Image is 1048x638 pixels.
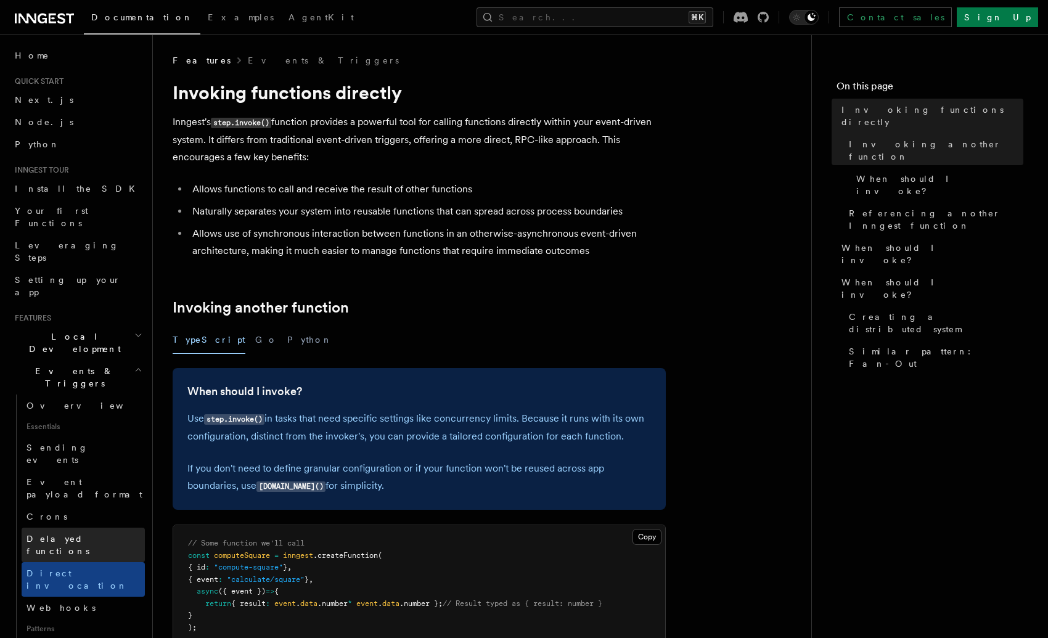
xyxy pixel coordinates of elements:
span: Python [15,139,60,149]
span: Home [15,49,49,62]
span: { event [188,575,218,584]
span: async [197,587,218,595]
button: Search...⌘K [477,7,713,27]
a: AgentKit [281,4,361,33]
span: } [305,575,309,584]
button: Events & Triggers [10,360,145,395]
a: Node.js [10,111,145,133]
span: : [218,575,223,584]
a: Contact sales [839,7,952,27]
a: When should I invoke? [851,168,1023,202]
button: Toggle dark mode [789,10,819,25]
a: Leveraging Steps [10,234,145,269]
a: Invoking another function [173,299,349,316]
a: Direct invocation [22,562,145,597]
span: Features [173,54,231,67]
a: Examples [200,4,281,33]
button: Python [287,326,332,354]
span: , [309,575,313,584]
a: Creating a distributed system [844,306,1023,340]
span: { id [188,563,205,571]
p: If you don't need to define granular configuration or if your function won't be reused across app... [187,460,651,495]
span: => [266,587,274,595]
span: Install the SDK [15,184,142,194]
span: : [266,599,270,608]
span: ); [188,623,197,632]
span: Local Development [10,330,134,355]
button: Local Development [10,325,145,360]
span: When should I invoke? [856,173,1023,197]
span: Next.js [15,95,73,105]
p: Inngest's function provides a powerful tool for calling functions directly within your event-driv... [173,113,666,166]
a: Install the SDK [10,178,145,200]
span: Inngest tour [10,165,69,175]
a: When should I invoke? [837,271,1023,306]
span: return [205,599,231,608]
span: // Some function we'll call [188,539,305,547]
span: Direct invocation [27,568,128,591]
span: Event payload format [27,477,142,499]
a: Invoking another function [844,133,1023,168]
span: Creating a distributed system [849,311,1023,335]
span: ( [378,551,382,560]
span: Examples [208,12,274,22]
span: Features [10,313,51,323]
span: Quick start [10,76,63,86]
a: Crons [22,505,145,528]
li: Allows functions to call and receive the result of other functions [189,181,666,198]
kbd: ⌘K [689,11,706,23]
code: [DOMAIN_NAME]() [256,481,325,492]
span: { [274,587,279,595]
a: Overview [22,395,145,417]
li: Allows use of synchronous interaction between functions in an otherwise-asynchronous event-driven... [189,225,666,260]
span: } [283,563,287,571]
code: step.invoke() [204,414,264,425]
span: When should I invoke? [841,276,1023,301]
a: Delayed functions [22,528,145,562]
span: data [300,599,317,608]
span: AgentKit [289,12,354,22]
span: Sending events [27,443,88,465]
a: Similar pattern: Fan-Out [844,340,1023,375]
span: : [205,563,210,571]
span: "calculate/square" [227,575,305,584]
span: ({ event }) [218,587,266,595]
a: Your first Functions [10,200,145,234]
span: Delayed functions [27,534,89,556]
span: Essentials [22,417,145,436]
span: Events & Triggers [10,365,134,390]
a: Referencing another Inngest function [844,202,1023,237]
span: computeSquare [214,551,270,560]
h1: Invoking functions directly [173,81,666,104]
span: Leveraging Steps [15,240,119,263]
p: Use in tasks that need specific settings like concurrency limits. Because it runs with its own co... [187,410,651,445]
a: Event payload format [22,471,145,505]
span: Your first Functions [15,206,88,228]
a: Sign Up [957,7,1038,27]
button: Go [255,326,277,354]
span: { result [231,599,266,608]
span: .number }; [399,599,443,608]
span: Node.js [15,117,73,127]
span: const [188,551,210,560]
h4: On this page [837,79,1023,99]
a: Home [10,44,145,67]
span: . [378,599,382,608]
span: When should I invoke? [841,242,1023,266]
span: Documentation [91,12,193,22]
span: "compute-square" [214,563,283,571]
span: = [274,551,279,560]
a: Sending events [22,436,145,471]
span: event [274,599,296,608]
span: Overview [27,401,154,411]
a: Invoking functions directly [837,99,1023,133]
a: When should I invoke? [187,383,302,400]
span: event [356,599,378,608]
span: // Result typed as { result: number } [443,599,602,608]
a: Next.js [10,89,145,111]
span: .createFunction [313,551,378,560]
a: Events & Triggers [248,54,399,67]
span: Invoking functions directly [841,104,1023,128]
a: Webhooks [22,597,145,619]
a: Python [10,133,145,155]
